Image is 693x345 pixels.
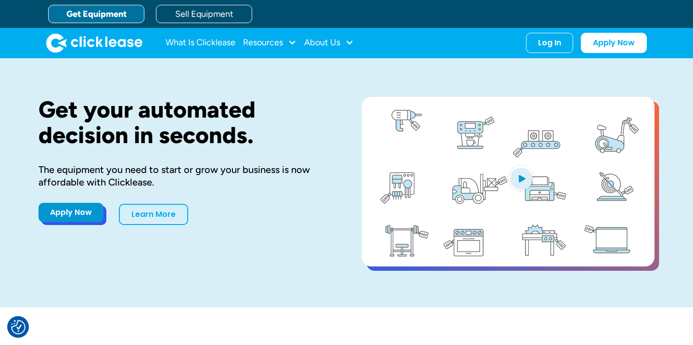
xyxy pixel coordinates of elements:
[304,33,354,53] div: About Us
[46,33,142,53] a: home
[11,320,26,334] button: Consent Preferences
[38,163,331,188] div: The equipment you need to start or grow your business is now affordable with Clicklease.
[581,33,647,53] a: Apply Now
[156,5,252,23] a: Sell Equipment
[508,165,534,192] img: Blue play button logo on a light blue circular background
[538,38,561,48] div: Log In
[119,204,188,225] a: Learn More
[11,320,26,334] img: Revisit consent button
[38,97,331,148] h1: Get your automated decision in seconds.
[243,33,296,53] div: Resources
[48,5,144,23] a: Get Equipment
[46,33,142,53] img: Clicklease logo
[166,33,235,53] a: What Is Clicklease
[38,203,103,222] a: Apply Now
[362,97,654,266] a: open lightbox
